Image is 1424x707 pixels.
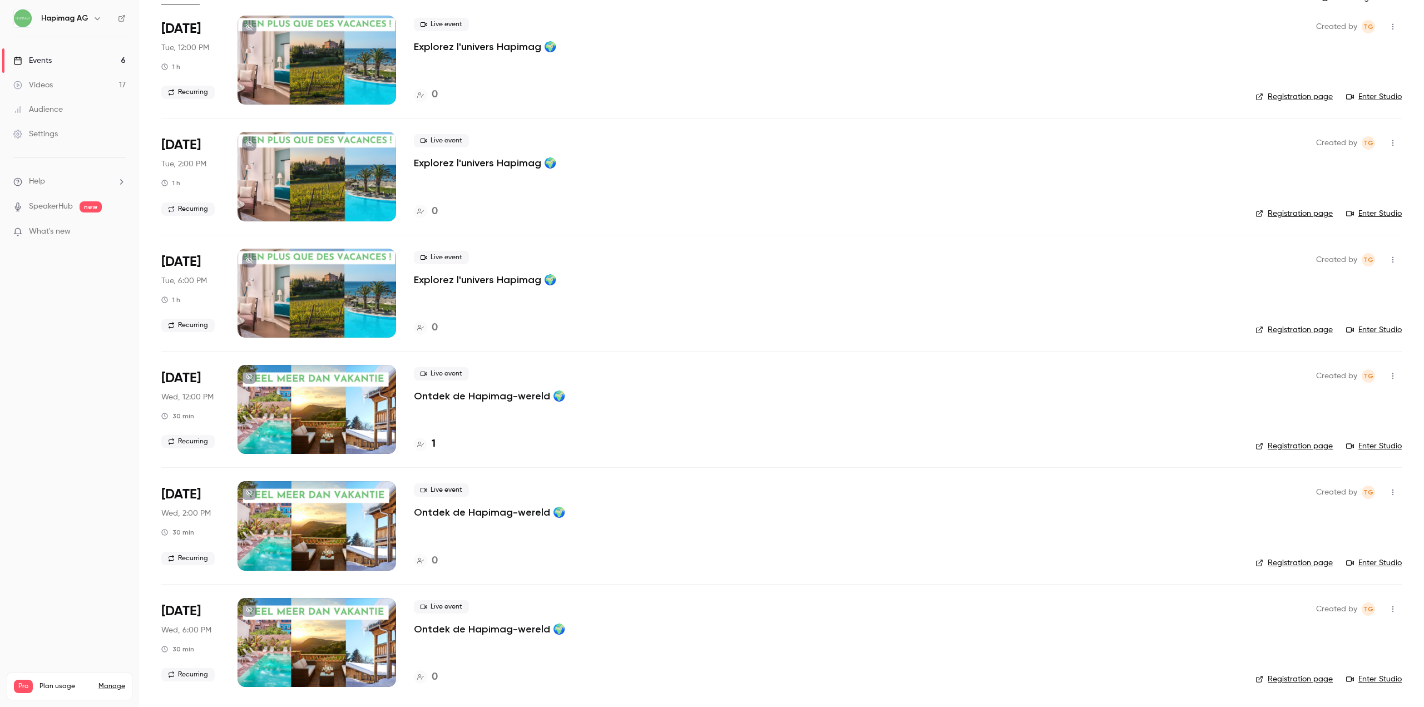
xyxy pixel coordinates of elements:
span: Tiziana Gallizia [1362,136,1375,150]
h4: 0 [432,670,438,685]
a: Registration page [1255,208,1333,219]
a: Enter Studio [1346,324,1402,335]
span: What's new [29,226,71,238]
div: Audience [13,104,63,115]
a: Registration page [1255,557,1333,568]
span: Tue, 2:00 PM [161,159,206,170]
div: 1 h [161,295,180,304]
span: Created by [1316,20,1357,33]
span: Wed, 6:00 PM [161,625,211,636]
div: Sep 3 Wed, 12:00 PM (Europe/Zurich) [161,365,220,454]
span: [DATE] [161,20,201,38]
span: Tiziana Gallizia [1362,20,1375,33]
a: Explorez l'univers Hapimag 🌍 [414,273,556,286]
img: Hapimag AG [14,9,32,27]
div: Videos [13,80,53,91]
span: Recurring [161,668,215,681]
span: Tiziana Gallizia [1362,369,1375,383]
span: Live event [414,367,469,380]
h4: 0 [432,87,438,102]
div: Events [13,55,52,66]
span: [DATE] [161,253,201,271]
span: Plan usage [39,682,92,691]
li: help-dropdown-opener [13,176,126,187]
a: Enter Studio [1346,674,1402,685]
span: Live event [414,18,469,31]
a: 0 [414,553,438,568]
a: Registration page [1255,674,1333,685]
a: Enter Studio [1346,91,1402,102]
a: 0 [414,87,438,102]
a: 0 [414,670,438,685]
div: 30 min [161,412,194,421]
span: Live event [414,251,469,264]
div: 1 h [161,179,180,187]
div: 1 h [161,62,180,71]
span: [DATE] [161,136,201,154]
span: TG [1363,486,1373,499]
span: Wed, 12:00 PM [161,392,214,403]
span: Tiziana Gallizia [1362,253,1375,266]
h4: 0 [432,553,438,568]
a: Ontdek de Hapimag-wereld 🌍 [414,389,565,403]
h6: Hapimag AG [41,13,88,24]
span: Recurring [161,552,215,565]
span: Tiziana Gallizia [1362,602,1375,616]
span: Recurring [161,435,215,448]
a: Explorez l'univers Hapimag 🌍 [414,156,556,170]
span: [DATE] [161,602,201,620]
span: new [80,201,102,212]
h4: 1 [432,437,436,452]
div: Aug 26 Tue, 6:00 PM (Europe/Zurich) [161,249,220,338]
div: Sep 3 Wed, 6:00 PM (Europe/Zurich) [161,598,220,687]
span: Wed, 2:00 PM [161,508,211,519]
div: 30 min [161,528,194,537]
a: Enter Studio [1346,441,1402,452]
span: Live event [414,600,469,614]
h4: 0 [432,204,438,219]
a: 0 [414,204,438,219]
a: Registration page [1255,91,1333,102]
a: 0 [414,320,438,335]
span: [DATE] [161,369,201,387]
div: Aug 26 Tue, 12:00 PM (Europe/Zurich) [161,16,220,105]
span: Created by [1316,486,1357,499]
a: Ontdek de Hapimag-wereld 🌍 [414,622,565,636]
span: TG [1363,136,1373,150]
span: Recurring [161,319,215,332]
a: Explorez l'univers Hapimag 🌍 [414,40,556,53]
a: Enter Studio [1346,208,1402,219]
span: Created by [1316,136,1357,150]
a: Registration page [1255,441,1333,452]
span: Created by [1316,369,1357,383]
span: [DATE] [161,486,201,503]
div: Aug 26 Tue, 2:00 PM (Europe/Zurich) [161,132,220,221]
div: 30 min [161,645,194,654]
span: Tue, 12:00 PM [161,42,209,53]
span: Recurring [161,86,215,99]
span: Live event [414,483,469,497]
span: Recurring [161,202,215,216]
a: SpeakerHub [29,201,73,212]
div: Sep 3 Wed, 2:00 PM (Europe/Zurich) [161,481,220,570]
span: TG [1363,253,1373,266]
a: 1 [414,437,436,452]
a: Registration page [1255,324,1333,335]
span: TG [1363,369,1373,383]
span: TG [1363,20,1373,33]
span: Created by [1316,253,1357,266]
span: Live event [414,134,469,147]
span: Created by [1316,602,1357,616]
a: Ontdek de Hapimag-wereld 🌍 [414,506,565,519]
h4: 0 [432,320,438,335]
a: Manage [98,682,125,691]
a: Enter Studio [1346,557,1402,568]
div: Settings [13,128,58,140]
span: Help [29,176,45,187]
